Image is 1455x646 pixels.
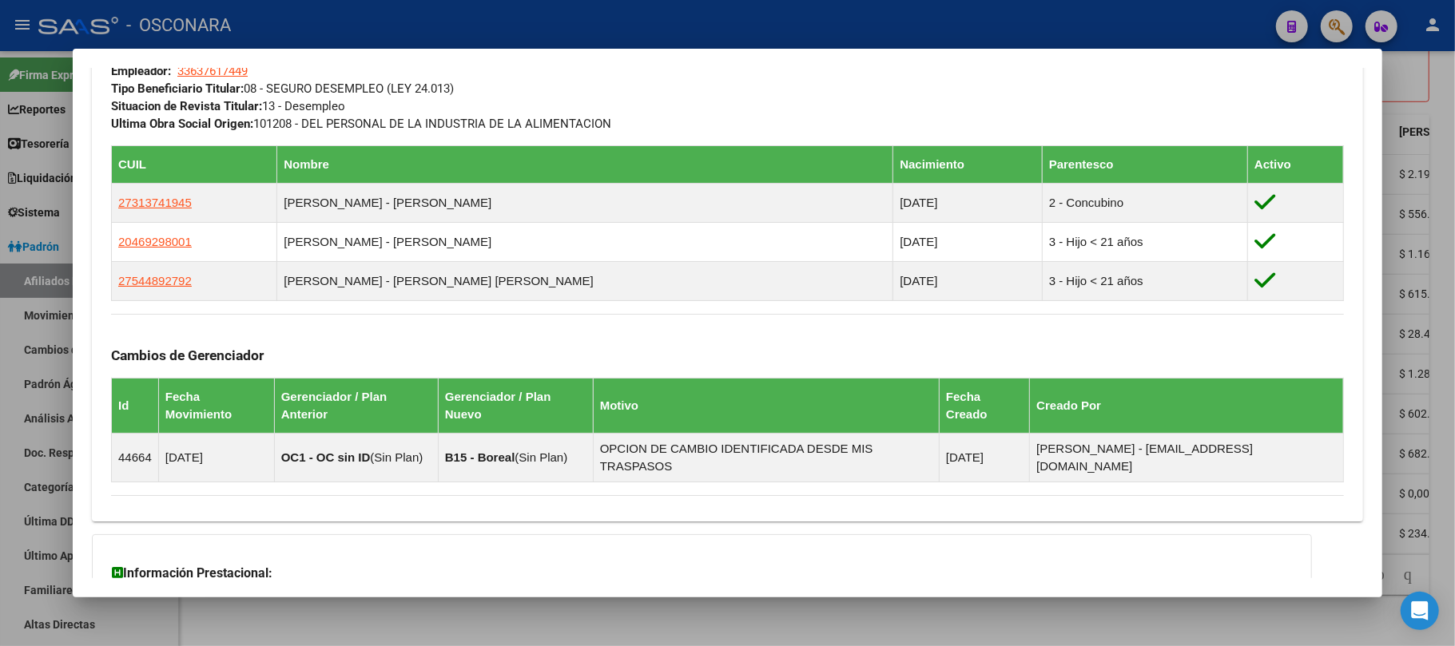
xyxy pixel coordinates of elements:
th: Fecha Movimiento [158,378,274,434]
h3: Información Prestacional: [112,564,1292,583]
span: 101208 - DEL PERSONAL DE LA INDUSTRIA DE LA ALIMENTACION [111,117,611,131]
td: 3 - Hijo < 21 años [1042,223,1247,262]
strong: Situacion de Revista Titular: [111,99,262,113]
span: 27313741945 [118,196,192,209]
td: ( ) [438,434,593,482]
td: [PERSON_NAME] - [EMAIL_ADDRESS][DOMAIN_NAME] [1030,434,1344,482]
div: Open Intercom Messenger [1401,592,1439,630]
td: [DATE] [893,223,1042,262]
td: 44664 [112,434,159,482]
strong: OC1 - OC sin ID [281,450,371,464]
th: Nombre [277,146,893,184]
th: Nacimiento [893,146,1042,184]
th: CUIL [112,146,277,184]
th: Gerenciador / Plan Nuevo [438,378,593,434]
td: [PERSON_NAME] - [PERSON_NAME] [277,223,893,262]
td: [DATE] [158,434,274,482]
th: Gerenciador / Plan Anterior [274,378,438,434]
strong: B15 - Boreal [445,450,515,464]
h3: Cambios de Gerenciador [111,347,1344,364]
span: 08 - SEGURO DESEMPLEO (LEY 24.013) [111,81,454,96]
td: [DATE] [893,262,1042,301]
th: Id [112,378,159,434]
th: Activo [1248,146,1344,184]
strong: Tipo Beneficiario Titular: [111,81,244,96]
td: OPCION DE CAMBIO IDENTIFICADA DESDE MIS TRASPASOS [593,434,939,482]
td: 3 - Hijo < 21 años [1042,262,1247,301]
span: Sin Plan [519,450,563,464]
td: [PERSON_NAME] - [PERSON_NAME] [PERSON_NAME] [277,262,893,301]
td: [DATE] [893,184,1042,223]
td: [DATE] [940,434,1030,482]
span: Sin Plan [374,450,419,464]
th: Creado Por [1030,378,1344,434]
th: Parentesco [1042,146,1247,184]
span: 20469298001 [118,235,192,248]
span: 13 - Desempleo [111,99,345,113]
td: 2 - Concubino [1042,184,1247,223]
td: [PERSON_NAME] - [PERSON_NAME] [277,184,893,223]
strong: Ultima Obra Social Origen: [111,117,253,131]
strong: Empleador: [111,64,171,78]
th: Motivo [593,378,939,434]
th: Fecha Creado [940,378,1030,434]
span: 27544892792 [118,274,192,287]
span: 33637617449 [177,64,248,78]
td: ( ) [274,434,438,482]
